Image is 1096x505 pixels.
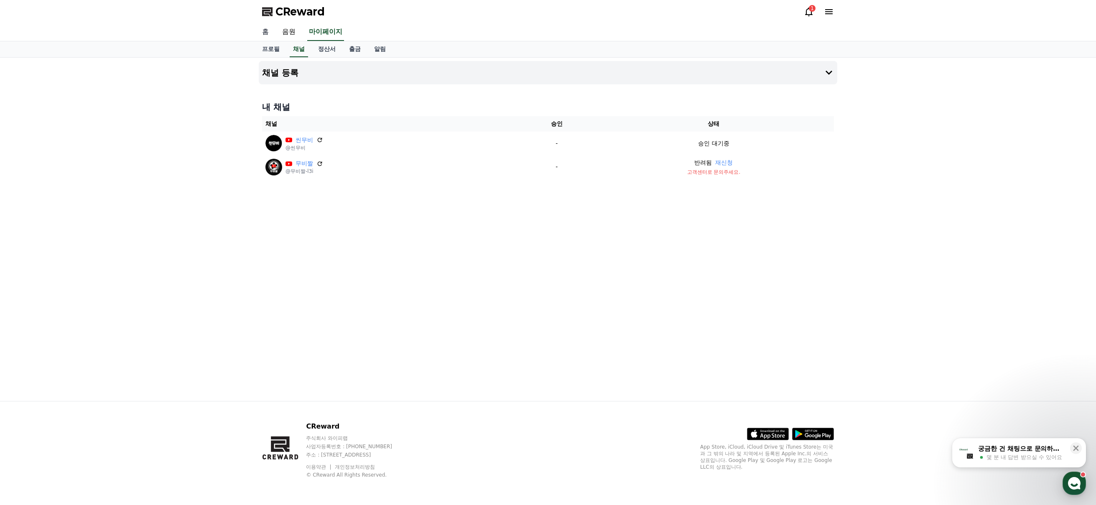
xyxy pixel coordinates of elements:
button: 채널 등록 [259,61,837,84]
a: 알림 [367,41,393,57]
p: 반려됨 [694,158,712,167]
img: 씬무비 [265,135,282,152]
p: 주식회사 와이피랩 [306,435,408,442]
div: 1 [809,5,816,12]
p: - [523,162,590,171]
a: 프로필 [255,41,286,57]
a: 음원 [275,23,302,41]
th: 채널 [262,116,520,132]
a: 채널 [290,41,308,57]
a: 설정 [108,265,161,286]
p: 승인 대기중 [698,139,729,148]
span: 대화 [76,278,87,284]
p: App Store, iCloud, iCloud Drive 및 iTunes Store는 미국과 그 밖의 나라 및 지역에서 등록된 Apple Inc.의 서비스 상표입니다. Goo... [700,444,834,470]
span: CReward [275,5,325,18]
a: 출금 [342,41,367,57]
p: @씬무비 [285,145,323,151]
a: 개인정보처리방침 [335,464,375,470]
p: - [523,139,590,148]
p: CReward [306,421,408,431]
a: 이용약관 [306,464,332,470]
p: 사업자등록번호 : [PHONE_NUMBER] [306,443,408,450]
h4: 내 채널 [262,101,834,113]
a: 홈 [3,265,55,286]
a: 씬무비 [296,136,313,145]
a: 정산서 [311,41,342,57]
a: 마이페이지 [307,23,344,41]
p: © CReward All Rights Reserved. [306,472,408,478]
p: 주소 : [STREET_ADDRESS] [306,452,408,458]
span: 홈 [26,277,31,284]
a: 대화 [55,265,108,286]
th: 상태 [594,116,834,132]
a: 무비짤 [296,159,313,168]
button: 재신청 [715,158,733,167]
span: 설정 [129,277,139,284]
img: 무비짤 [265,159,282,175]
a: 홈 [255,23,275,41]
th: 승인 [520,116,594,132]
p: @무비짤-l3i [285,168,323,175]
h4: 채널 등록 [262,68,298,77]
a: 1 [804,7,814,17]
a: CReward [262,5,325,18]
p: 고객센터로 문의주세요. [597,169,831,175]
